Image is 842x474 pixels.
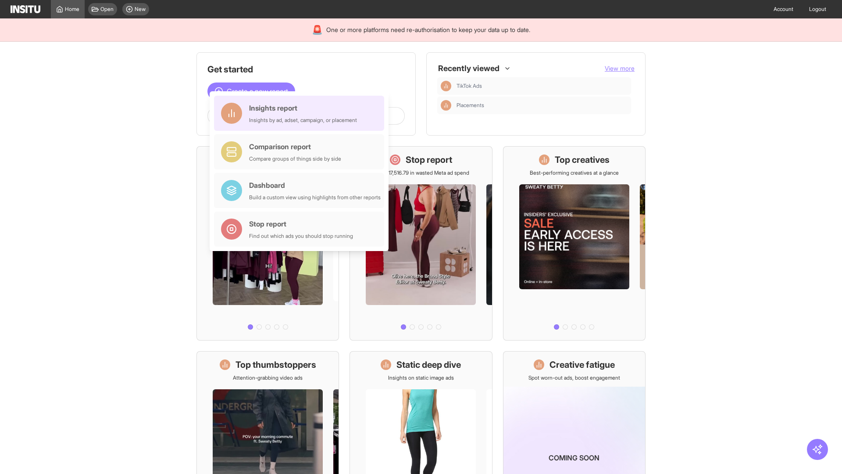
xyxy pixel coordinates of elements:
a: Stop reportSave £17,516.79 in wasted Meta ad spend [350,146,492,341]
span: Create a new report [227,86,288,97]
p: Save £17,516.79 in wasted Meta ad spend [373,169,469,176]
h1: Get started [207,63,405,75]
h1: Top creatives [555,154,610,166]
button: View more [605,64,635,73]
div: Comparison report [249,141,341,152]
span: New [135,6,146,13]
div: Insights [441,81,451,91]
div: Insights report [249,103,357,113]
div: Dashboard [249,180,381,190]
span: TikTok Ads [457,83,628,90]
span: Open [100,6,114,13]
div: Stop report [249,219,353,229]
div: Insights by ad, adset, campaign, or placement [249,117,357,124]
h1: Top thumbstoppers [235,359,316,371]
span: TikTok Ads [457,83,482,90]
h1: Static deep dive [396,359,461,371]
p: Insights on static image ads [388,374,454,381]
span: View more [605,65,635,72]
div: Compare groups of things side by side [249,155,341,162]
div: Find out which ads you should stop running [249,233,353,240]
div: 🚨 [312,24,323,36]
h1: Stop report [406,154,452,166]
p: Best-performing creatives at a glance [530,169,619,176]
a: Top creativesBest-performing creatives at a glance [503,146,646,341]
a: What's live nowSee all active ads instantly [196,146,339,341]
img: Logo [11,5,40,13]
span: One or more platforms need re-authorisation to keep your data up to date. [326,25,530,34]
span: Placements [457,102,628,109]
span: Placements [457,102,484,109]
span: Home [65,6,79,13]
div: Build a custom view using highlights from other reports [249,194,381,201]
button: Create a new report [207,83,295,100]
p: Attention-grabbing video ads [233,374,303,381]
div: Insights [441,100,451,111]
